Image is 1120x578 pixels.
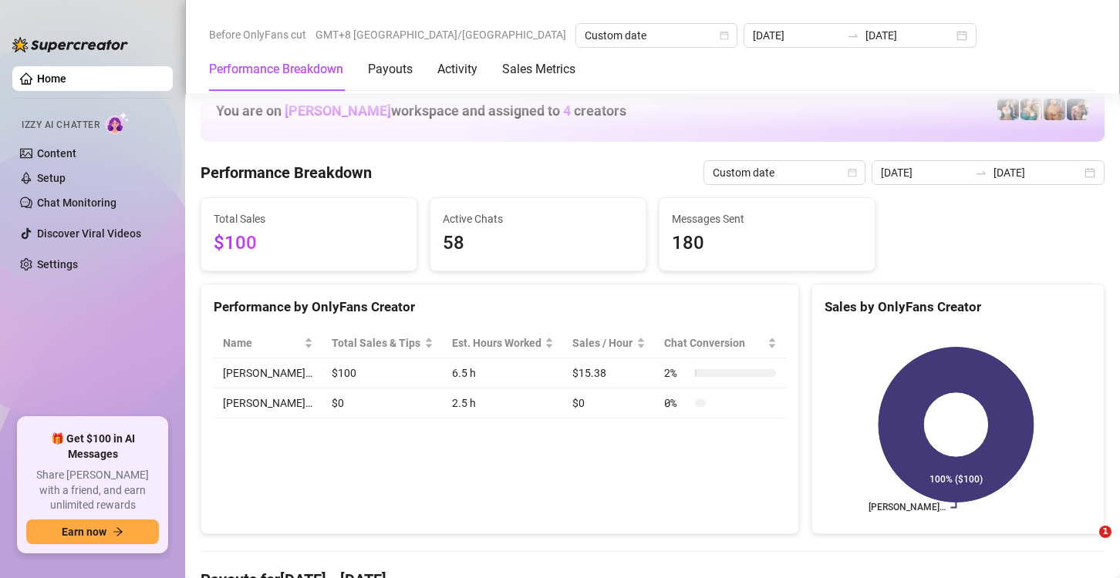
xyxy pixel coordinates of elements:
[563,388,655,418] td: $0
[113,526,123,537] span: arrow-right
[322,388,443,418] td: $0
[443,210,633,227] span: Active Chats
[1044,99,1065,120] img: JG
[865,27,953,44] input: End date
[572,334,633,351] span: Sales / Hour
[848,168,857,177] span: calendar
[563,328,655,358] th: Sales / Hour
[993,164,1081,181] input: End date
[216,102,626,119] h1: You are on workspace and assigned to creators
[26,519,159,544] button: Earn nowarrow-right
[585,24,728,47] span: Custom date
[209,23,306,46] span: Before OnlyFans cut
[26,468,159,513] span: Share [PERSON_NAME] with a friend, and earn unlimited rewards
[315,23,566,46] span: GMT+8 [GEOGRAPHIC_DATA]/[GEOGRAPHIC_DATA]
[443,358,564,388] td: 6.5 h
[437,60,477,79] div: Activity
[502,60,575,79] div: Sales Metrics
[214,328,322,358] th: Name
[1067,99,1088,120] img: Axel
[563,358,655,388] td: $15.38
[201,162,372,183] h4: Performance Breakdown
[37,227,141,240] a: Discover Viral Videos
[847,29,859,42] span: swap-right
[664,395,689,412] span: 0 %
[713,161,856,184] span: Custom date
[332,334,421,351] span: Total Sales & Tips
[869,502,946,513] text: [PERSON_NAME]…
[214,297,786,318] div: Performance by OnlyFans Creator
[443,388,564,418] td: 2.5 h
[62,526,106,538] span: Earn now
[975,166,987,179] span: to
[22,118,100,133] span: Izzy AI Chatter
[655,328,786,358] th: Chat Conversion
[753,27,841,44] input: Start date
[720,31,729,40] span: calendar
[443,229,633,258] span: 58
[37,72,66,85] a: Home
[37,258,78,271] a: Settings
[37,147,76,160] a: Content
[452,334,542,351] div: Est. Hours Worked
[12,37,128,52] img: logo-BBDzfeDw.svg
[214,388,322,418] td: [PERSON_NAME]…
[285,102,391,119] span: [PERSON_NAME]
[672,229,862,258] span: 180
[1099,526,1112,538] span: 1
[106,112,130,134] img: AI Chatter
[322,358,443,388] td: $100
[1068,526,1105,563] iframe: Intercom live chat
[997,99,1019,120] img: Katy
[368,60,413,79] div: Payouts
[881,164,969,181] input: Start date
[672,210,862,227] span: Messages Sent
[1020,99,1042,120] img: Zaddy
[214,358,322,388] td: [PERSON_NAME]…
[975,166,987,179] span: swap-right
[563,102,571,119] span: 4
[664,365,689,381] span: 2 %
[37,197,116,209] a: Chat Monitoring
[322,328,443,358] th: Total Sales & Tips
[209,60,343,79] div: Performance Breakdown
[26,432,159,462] span: 🎁 Get $100 in AI Messages
[214,229,404,258] span: $100
[223,334,301,351] span: Name
[664,334,764,351] span: Chat Conversion
[37,172,66,184] a: Setup
[214,210,404,227] span: Total Sales
[847,29,859,42] span: to
[825,297,1091,318] div: Sales by OnlyFans Creator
